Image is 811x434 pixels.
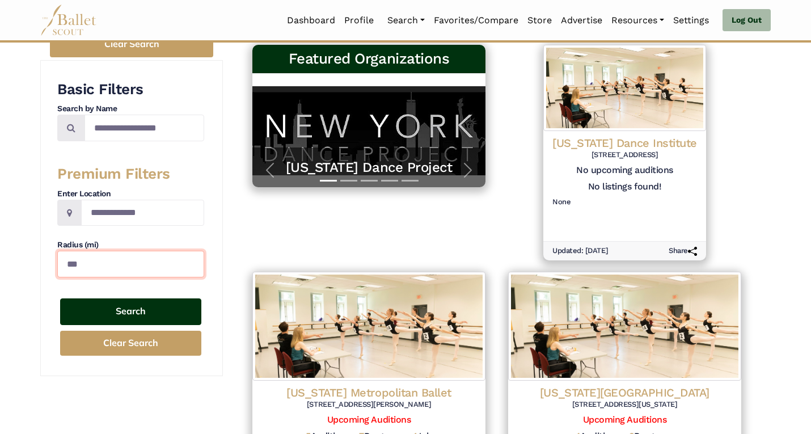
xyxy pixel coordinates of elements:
[57,103,204,115] h4: Search by Name
[429,9,523,32] a: Favorites/Compare
[60,298,201,325] button: Search
[361,174,378,187] button: Slide 3
[50,32,213,57] button: Clear Search
[340,174,357,187] button: Slide 2
[552,197,697,207] h6: None
[264,159,474,176] a: [US_STATE] Dance Project
[261,385,476,400] h4: [US_STATE] Metropolitan Ballet
[383,9,429,32] a: Search
[340,9,378,32] a: Profile
[57,165,204,184] h3: Premium Filters
[60,331,201,356] button: Clear Search
[552,246,608,256] h6: Updated: [DATE]
[552,136,697,150] h4: [US_STATE] Dance Institute
[320,174,337,187] button: Slide 1
[282,9,340,32] a: Dashboard
[85,115,204,141] input: Search by names...
[543,45,706,131] img: Logo
[588,181,661,193] h5: No listings found!
[583,414,666,425] a: Upcoming Auditions
[261,400,476,410] h6: [STREET_ADDRESS][PERSON_NAME]
[252,272,485,381] img: Logo
[523,9,556,32] a: Store
[552,165,697,176] h5: No upcoming auditions
[381,174,398,187] button: Slide 4
[517,400,732,410] h6: [STREET_ADDRESS][US_STATE]
[57,80,204,99] h3: Basic Filters
[57,239,204,251] h4: Radius (mi)
[81,200,204,226] input: Location
[517,385,732,400] h4: [US_STATE][GEOGRAPHIC_DATA]
[402,174,419,187] button: Slide 5
[327,414,411,425] a: Upcoming Auditions
[261,49,476,69] h3: Featured Organizations
[552,150,697,160] h6: [STREET_ADDRESS]
[508,272,741,381] img: Logo
[669,246,697,256] h6: Share
[669,9,713,32] a: Settings
[556,9,607,32] a: Advertise
[57,188,204,200] h4: Enter Location
[607,9,669,32] a: Resources
[723,9,771,32] a: Log Out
